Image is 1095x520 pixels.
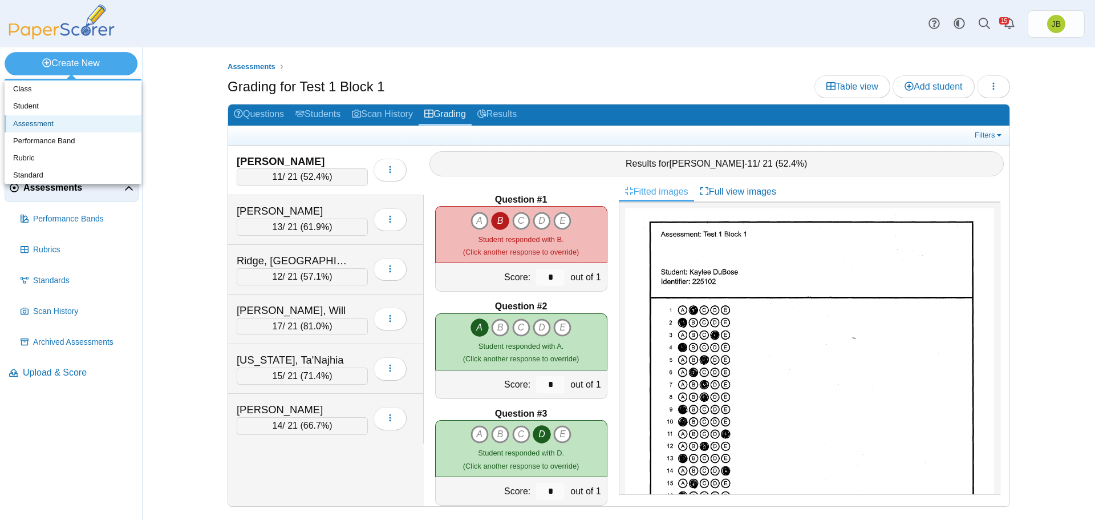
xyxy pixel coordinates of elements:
div: / 21 ( ) [237,318,368,335]
a: Joel Boyd [1028,10,1085,38]
span: Joel Boyd [1052,20,1061,28]
a: PaperScorer [5,31,119,41]
i: B [491,212,509,230]
div: / 21 ( ) [237,219,368,236]
div: / 21 ( ) [237,417,368,434]
a: Create New [5,52,137,75]
span: Upload & Score [23,366,134,379]
a: Rubric [5,150,141,167]
a: Table view [814,75,890,98]
div: Score: [436,263,534,291]
div: Score: [436,477,534,505]
span: Table view [826,82,878,91]
i: C [512,425,530,444]
span: 52.4% [303,172,329,182]
small: (Click another response to override) [463,342,579,363]
a: Archived Assessments [16,329,139,356]
i: C [512,212,530,230]
a: Students [290,104,346,126]
div: Results for - / 21 ( ) [429,151,1004,176]
span: Assessments [23,182,124,194]
span: Archived Assessments [33,337,134,348]
span: 13 [273,222,283,232]
span: Student responded with B. [478,235,564,244]
span: Add student [905,82,962,91]
div: out of 1 [567,263,606,291]
span: 66.7% [303,421,329,430]
a: Student [5,98,141,115]
a: Assessments [225,60,278,74]
div: [US_STATE], Ta'Najhia [237,353,351,368]
span: 11 [747,159,757,168]
h1: Grading for Test 1 Block 1 [228,77,385,96]
a: Alerts [997,11,1022,37]
div: / 21 ( ) [237,368,368,385]
a: Assessments [5,175,139,202]
i: A [471,212,489,230]
span: Assessments [228,62,275,71]
small: (Click another response to override) [463,235,579,256]
a: Performance Bands [16,205,139,233]
div: out of 1 [567,477,606,505]
span: Student responded with D. [478,449,564,457]
a: Full view images [694,182,782,201]
a: Filters [972,130,1007,141]
span: 14 [273,421,283,430]
a: Standard [5,167,141,184]
span: 71.4% [303,371,329,381]
i: A [471,319,489,337]
b: Question #1 [495,194,547,206]
a: Upload & Score [5,360,139,387]
a: Assessment [5,115,141,132]
b: Question #2 [495,300,547,313]
div: / 21 ( ) [237,168,368,186]
span: 52.4% [778,159,804,168]
a: Class [5,80,141,98]
span: 11 [273,172,283,182]
i: D [533,319,551,337]
div: [PERSON_NAME] [237,402,351,417]
i: B [491,319,509,337]
i: D [533,425,551,444]
a: Rubrics [16,236,139,264]
a: Results [472,104,522,126]
i: E [553,212,571,230]
img: PaperScorer [5,5,119,39]
i: B [491,425,509,444]
div: Score: [436,370,534,398]
div: Ridge, [GEOGRAPHIC_DATA] [237,253,351,268]
small: (Click another response to override) [463,449,579,470]
i: A [471,425,489,444]
a: Scan History [16,298,139,325]
span: [PERSON_NAME] [670,159,745,168]
div: out of 1 [567,370,606,398]
a: Standards [16,267,139,295]
div: [PERSON_NAME] [237,204,351,219]
span: Standards [33,275,134,287]
i: E [553,425,571,444]
span: 12 [273,272,283,281]
div: / 21 ( ) [237,268,368,285]
b: Question #3 [495,408,547,420]
div: [PERSON_NAME], Will [237,303,351,318]
a: Performance Band [5,132,141,150]
span: 81.0% [303,321,329,331]
a: Scan History [346,104,419,126]
i: E [553,319,571,337]
span: 57.1% [303,272,329,281]
span: Performance Bands [33,213,134,225]
span: 15 [273,371,283,381]
span: 61.9% [303,222,329,232]
a: Add student [893,75,974,98]
span: Scan History [33,306,134,317]
a: Questions [228,104,290,126]
i: C [512,319,530,337]
span: Student responded with A. [478,342,563,350]
a: Fitted images [619,182,694,201]
i: D [533,212,551,230]
div: [PERSON_NAME] [237,154,351,169]
span: Joel Boyd [1047,15,1065,33]
span: 17 [273,321,283,331]
span: Rubrics [33,244,134,256]
a: Grading [419,104,472,126]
